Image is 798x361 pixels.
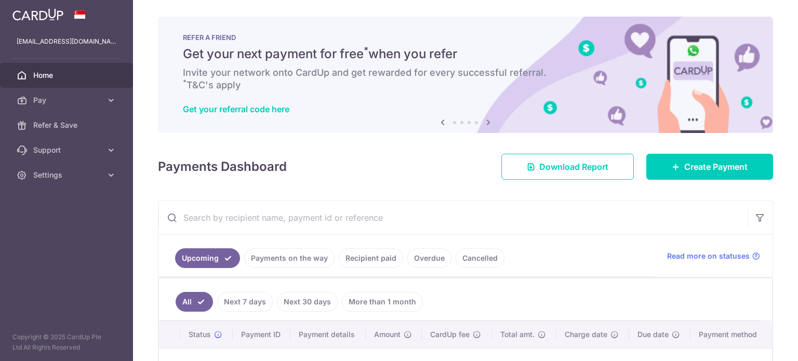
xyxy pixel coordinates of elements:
span: Settings [33,170,102,180]
a: Recipient paid [339,248,403,268]
span: Pay [33,95,102,105]
a: Overdue [407,248,451,268]
p: [EMAIL_ADDRESS][DOMAIN_NAME] [17,36,116,47]
th: Payment method [690,321,772,348]
span: Charge date [565,329,607,340]
span: Create Payment [684,161,748,173]
span: Download Report [539,161,608,173]
th: Payment details [290,321,366,348]
span: Support [33,145,102,155]
img: RAF banner [158,17,773,133]
span: Due date [637,329,669,340]
input: Search by recipient name, payment id or reference [158,201,748,234]
a: Get your referral code here [183,104,289,114]
h4: Payments Dashboard [158,157,287,176]
span: Total amt. [500,329,535,340]
a: Download Report [501,154,634,180]
span: Refer & Save [33,120,102,130]
a: All [176,292,213,312]
h6: Invite your network onto CardUp and get rewarded for every successful referral. T&C's apply [183,66,748,91]
p: REFER A FRIEND [183,33,748,42]
a: Cancelled [456,248,504,268]
iframe: Opens a widget where you can find more information [731,330,788,356]
a: Next 30 days [277,292,338,312]
a: Next 7 days [217,292,273,312]
a: Read more on statuses [667,251,760,261]
a: Create Payment [646,154,773,180]
span: CardUp fee [430,329,470,340]
th: Payment ID [233,321,291,348]
span: Home [33,70,102,81]
a: Upcoming [175,248,240,268]
span: Status [189,329,211,340]
span: Amount [374,329,401,340]
img: CardUp [12,8,63,21]
h5: Get your next payment for free when you refer [183,46,748,62]
a: Payments on the way [244,248,335,268]
a: More than 1 month [342,292,423,312]
span: Read more on statuses [667,251,750,261]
